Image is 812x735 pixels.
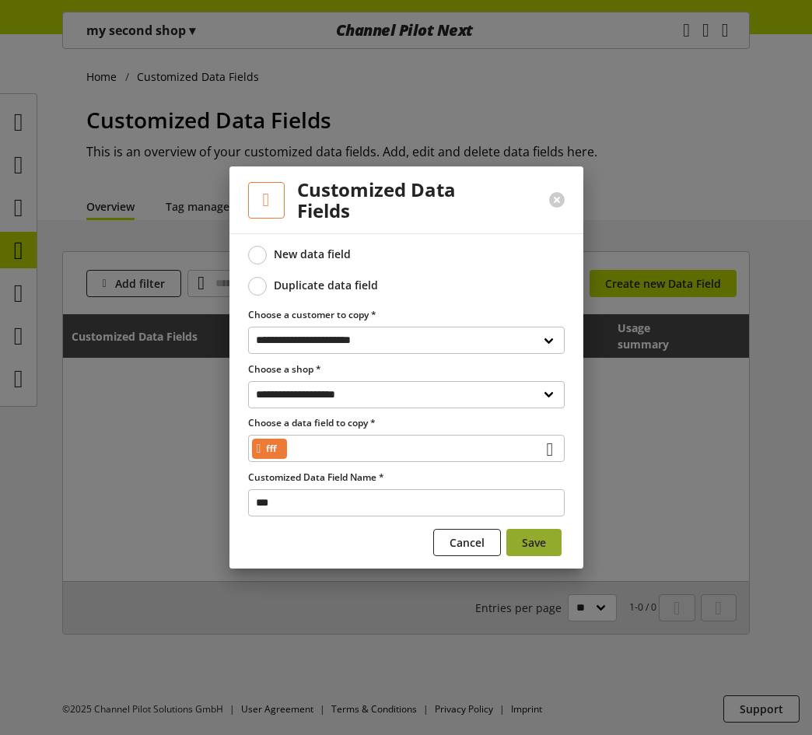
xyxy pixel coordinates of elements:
span: Customized Data Field Name * [248,471,384,484]
label: Choose a data field to copy * [248,416,565,430]
span: fff [266,439,277,458]
span: Choose a shop * [248,362,321,376]
div: Choose a data field to copy * [248,416,565,462]
h2: Customized Data Fields [297,179,512,221]
div: Duplicate data field [274,278,378,292]
button: Save [506,529,562,556]
div: New data field [274,247,351,261]
span: Cancel [450,534,485,551]
span: Save [522,534,546,551]
span: Choose a customer to copy * [248,308,376,321]
button: Cancel [433,529,501,556]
